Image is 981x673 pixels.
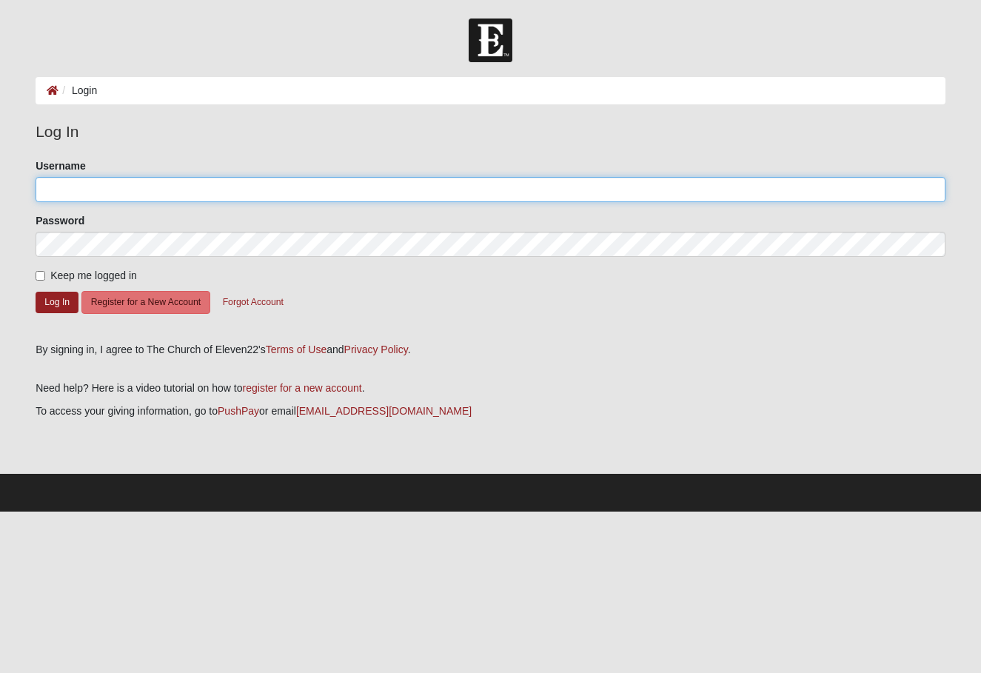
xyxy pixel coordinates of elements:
[36,381,945,396] p: Need help? Here is a video tutorial on how to .
[344,344,408,355] a: Privacy Policy
[81,291,210,314] button: Register for a New Account
[36,120,945,144] legend: Log In
[243,382,362,394] a: register for a new account
[36,404,945,419] p: To access your giving information, go to or email
[296,405,472,417] a: [EMAIL_ADDRESS][DOMAIN_NAME]
[266,344,327,355] a: Terms of Use
[36,342,945,358] div: By signing in, I agree to The Church of Eleven22's and .
[50,269,137,281] span: Keep me logged in
[213,291,293,314] button: Forgot Account
[469,19,512,62] img: Church of Eleven22 Logo
[218,405,259,417] a: PushPay
[36,158,86,173] label: Username
[36,213,84,228] label: Password
[36,292,78,313] button: Log In
[58,83,97,98] li: Login
[36,271,45,281] input: Keep me logged in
